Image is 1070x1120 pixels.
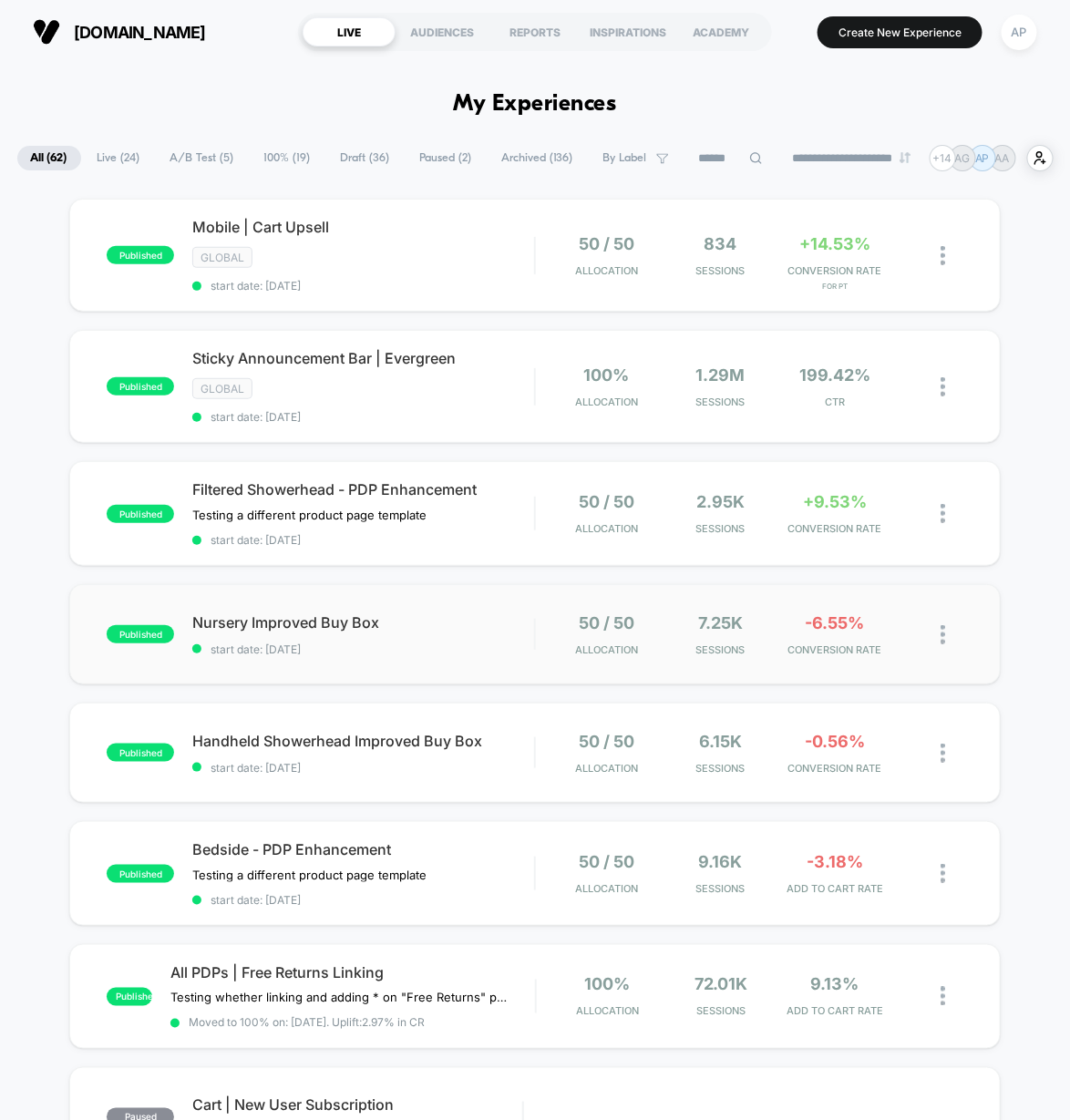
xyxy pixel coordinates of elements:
button: [DOMAIN_NAME] [27,17,211,46]
span: [DOMAIN_NAME] [74,23,206,42]
span: published [107,625,174,643]
span: 6.15k [699,732,742,751]
span: 199.42% [799,365,870,385]
span: Draft ( 36 ) [327,146,404,170]
span: 100% [584,975,630,994]
span: Archived ( 136 ) [489,146,587,170]
img: close [941,744,945,763]
span: Sessions [668,643,773,656]
span: Allocation [575,882,638,895]
span: published [107,744,174,762]
span: published [107,865,174,883]
span: published [107,988,152,1006]
span: Testing a different product page template [192,868,427,882]
span: Mobile | Cart Upsell [192,218,534,236]
span: -3.18% [807,852,863,871]
span: 50 / 50 [579,852,634,871]
span: ADD TO CART RATE [783,1005,888,1018]
span: Allocation [575,643,638,656]
span: start date: [DATE] [192,761,534,775]
span: Testing a different product page template [192,508,427,522]
span: CONVERSION RATE [782,264,887,277]
span: Bedside - PDP Enhancement [192,840,534,858]
span: 1.29M [696,365,746,385]
h1: My Experiences [454,91,617,118]
div: LIVE [303,17,396,46]
span: 50 / 50 [579,234,634,253]
div: INSPIRATIONS [581,17,674,46]
span: Handheld Showerhead Improved Buy Box [192,732,534,750]
span: 50 / 50 [579,732,634,751]
span: 7.25k [698,613,743,632]
img: Visually logo [33,18,60,46]
div: AUDIENCES [396,17,489,46]
span: published [107,377,174,396]
img: close [941,625,945,644]
span: start date: [DATE] [192,642,534,656]
div: REPORTS [489,17,581,46]
span: for PT [782,282,887,291]
span: -6.55% [806,613,865,632]
span: 100% [583,365,629,385]
p: AA [995,151,1010,165]
p: AP [975,151,990,165]
span: Testing whether linking and adding * on "Free Returns" plays a role in ATC Rate & CVR [170,991,509,1005]
span: CTR [782,396,887,408]
span: Sessions [669,1005,774,1018]
span: start date: [DATE] [192,279,534,293]
span: +14.53% [799,234,870,253]
span: CONVERSION RATE [782,762,887,775]
div: ACADEMY [674,17,767,46]
span: Sessions [668,882,773,895]
span: start date: [DATE] [192,533,534,547]
span: 100% ( 19 ) [251,146,324,170]
div: AP [1002,15,1037,50]
span: 50 / 50 [579,492,634,511]
span: 72.01k [694,975,748,994]
span: GLOBAL [192,247,252,268]
span: Allocation [575,396,638,408]
span: 2.95k [696,492,745,511]
span: Paused ( 2 ) [406,146,486,170]
span: ADD TO CART RATE [782,882,887,895]
span: Allocation [575,762,638,775]
img: close [941,377,945,396]
span: GLOBAL [192,378,252,399]
span: published [107,246,174,264]
img: close [941,864,945,883]
div: + 14 [930,145,956,171]
span: Live ( 24 ) [84,146,154,170]
span: Filtered Showerhead - PDP Enhancement [192,480,534,498]
img: close [941,246,945,265]
span: Cart | New User Subscription [192,1096,522,1115]
span: -0.56% [805,732,865,751]
span: By Label [603,151,647,165]
span: published [107,505,174,523]
span: 9.16k [699,852,743,871]
span: 50 / 50 [579,613,634,632]
span: CONVERSION RATE [782,643,887,656]
img: close [941,504,945,523]
img: close [941,987,945,1006]
span: start date: [DATE] [192,893,534,907]
span: Sessions [668,762,773,775]
span: Allocation [575,264,638,277]
span: A/B Test ( 5 ) [157,146,248,170]
span: All ( 62 ) [17,146,81,170]
span: Sticky Announcement Bar | Evergreen [192,349,534,367]
span: 9.13% [811,975,859,994]
span: Allocation [575,522,638,535]
span: 834 [705,234,737,253]
span: All PDPs | Free Returns Linking [170,963,535,981]
span: Nursery Improved Buy Box [192,613,534,632]
span: Sessions [668,264,773,277]
img: end [900,152,911,163]
button: AP [996,14,1043,51]
span: start date: [DATE] [192,410,534,424]
span: Allocation [576,1005,639,1018]
span: Moved to 100% on: [DATE] . Uplift: 2.97% in CR [189,1016,425,1030]
span: +9.53% [803,492,867,511]
span: Sessions [668,396,773,408]
p: AG [955,151,971,165]
span: CONVERSION RATE [782,522,887,535]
